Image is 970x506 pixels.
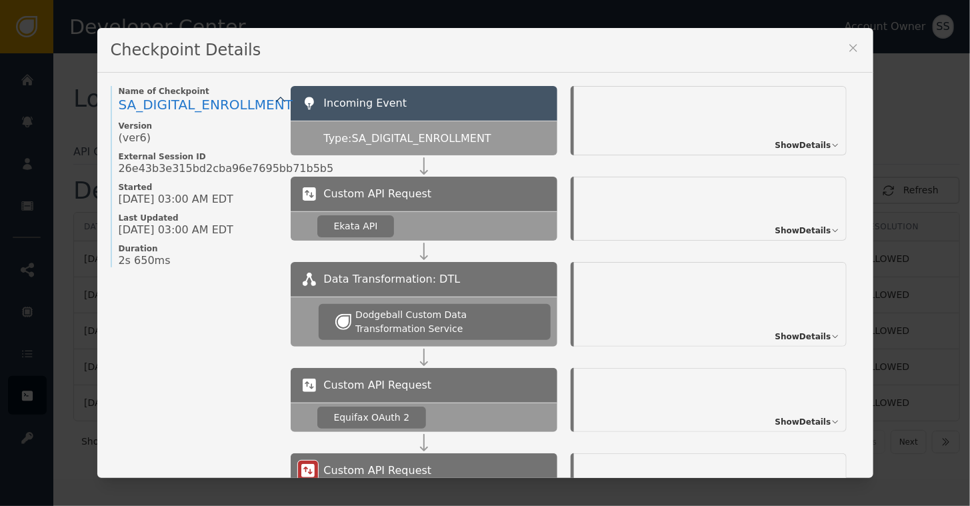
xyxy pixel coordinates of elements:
span: Started [119,182,277,193]
span: Data Transformation: DTL [324,271,461,287]
span: Custom API Request [324,377,432,393]
span: (ver 6 ) [119,131,151,145]
span: 2s 650ms [119,254,171,267]
span: Last Updated [119,213,277,223]
span: [DATE] 03:00 AM EDT [119,193,233,206]
span: [DATE] 03:00 AM EDT [119,223,233,237]
span: Custom API Request [324,186,432,202]
span: SA_DIGITAL_ENROLLMENT [119,97,293,113]
span: Show Details [775,416,831,428]
span: Incoming Event [324,97,407,109]
span: Show Details [775,225,831,237]
div: Ekata API [334,219,378,233]
span: Show Details [775,139,831,151]
div: Dodgeball Custom Data Transformation Service [355,308,533,336]
span: External Session ID [119,151,277,162]
span: Name of Checkpoint [119,86,277,97]
span: 26e43b3e315bd2cba96e7695bb71b5b5 [119,162,334,175]
span: Custom API Request [324,463,432,479]
span: Type: SA_DIGITAL_ENROLLMENT [324,131,491,147]
span: Duration [119,243,277,254]
div: Equifax OAuth 2 [334,411,410,425]
a: SA_DIGITAL_ENROLLMENT [119,97,277,114]
div: Checkpoint Details [97,28,873,73]
span: Show Details [775,331,831,343]
span: Version [119,121,277,131]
